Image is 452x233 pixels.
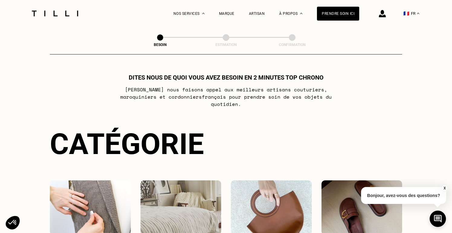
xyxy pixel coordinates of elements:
a: Prendre soin ici [317,7,359,21]
img: icône connexion [379,10,386,17]
span: 🇫🇷 [403,11,409,16]
div: Catégorie [50,127,402,161]
img: Menu déroulant à propos [300,13,302,14]
a: Marque [219,11,234,16]
h1: Dites nous de quoi vous avez besoin en 2 minutes top chrono [129,74,324,81]
div: Estimation [196,43,256,47]
button: X [441,185,447,192]
img: Menu déroulant [202,13,205,14]
p: [PERSON_NAME] nous faisons appel aux meilleurs artisans couturiers , maroquiniers et cordonniers ... [106,86,346,108]
img: menu déroulant [417,13,419,14]
div: Besoin [130,43,190,47]
div: Confirmation [262,43,322,47]
img: Logo du service de couturière Tilli [30,11,80,16]
p: Bonjour, avez-vous des questions? [361,187,446,204]
a: Artisan [249,11,265,16]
